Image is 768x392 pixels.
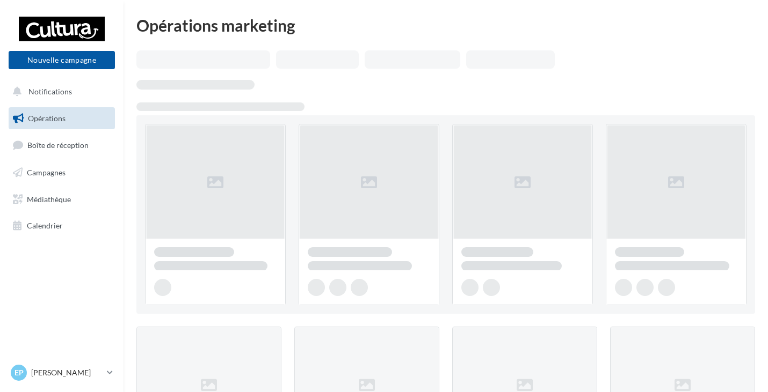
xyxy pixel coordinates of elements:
[6,188,117,211] a: Médiathèque
[6,215,117,237] a: Calendrier
[28,114,66,123] span: Opérations
[27,140,89,150] span: Boîte de réception
[9,51,115,69] button: Nouvelle campagne
[31,367,103,378] p: [PERSON_NAME]
[27,194,71,203] span: Médiathèque
[6,80,113,103] button: Notifications
[27,221,63,230] span: Calendrier
[136,17,755,33] div: Opérations marketing
[6,134,117,157] a: Boîte de réception
[9,363,115,383] a: EP [PERSON_NAME]
[6,107,117,130] a: Opérations
[6,161,117,184] a: Campagnes
[27,168,66,177] span: Campagnes
[28,87,72,96] span: Notifications
[15,367,24,378] span: EP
